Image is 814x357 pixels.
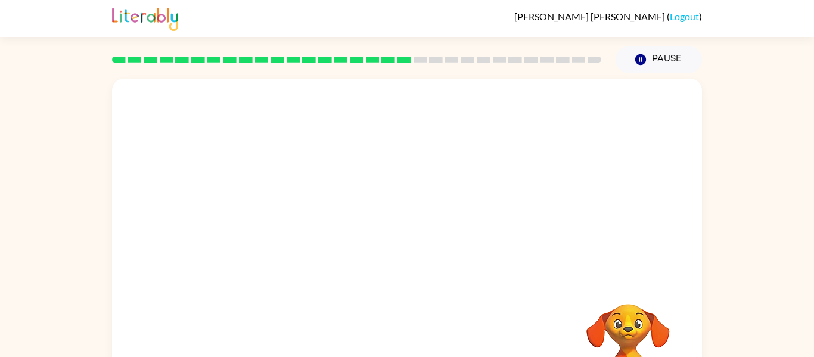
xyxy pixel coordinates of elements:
[112,5,178,31] img: Literably
[514,11,702,22] div: ( )
[670,11,699,22] a: Logout
[616,46,702,73] button: Pause
[514,11,667,22] span: [PERSON_NAME] [PERSON_NAME]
